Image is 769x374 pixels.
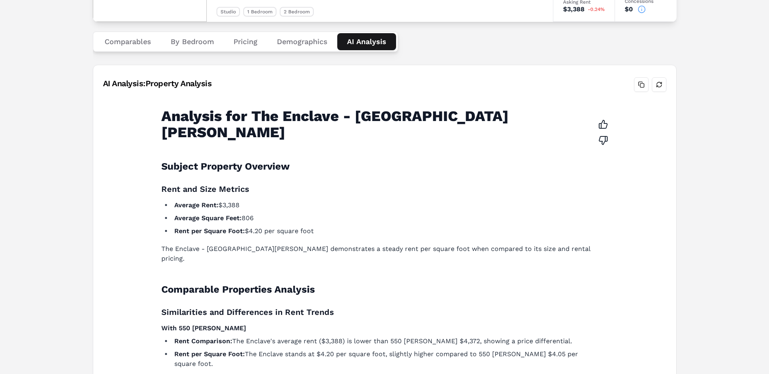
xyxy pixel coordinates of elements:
[172,336,598,346] li: The Enclave's average rent ($3,388) is lower than 550 [PERSON_NAME] $4,372, showing a price diffe...
[161,33,224,50] button: By Bedroom
[224,33,267,50] button: Pricing
[174,350,245,358] strong: Rent per Square Foot:
[243,7,276,17] div: 1 Bedroom
[267,33,337,50] button: Demographics
[172,349,598,369] li: The Enclave stands at $4.20 per square foot, slightly higher compared to 550 [PERSON_NAME] $4.05 ...
[634,77,649,92] button: Copy analysis
[172,200,598,210] li: $3,388
[103,78,212,89] div: AI Analysis: Property Analysis
[161,160,598,173] h2: Subject Property Overview
[625,6,633,13] div: $0
[652,77,666,92] button: Refresh analysis
[161,244,598,263] p: The Enclave - [GEOGRAPHIC_DATA][PERSON_NAME] demonstrates a steady rent per square foot when comp...
[172,213,598,223] li: 806
[174,337,232,345] strong: Rent Comparison:
[216,7,240,17] div: Studio
[174,201,218,209] strong: Average Rent:
[161,283,598,296] h2: Comparable Properties Analysis
[161,323,598,333] h4: With 550 [PERSON_NAME]
[174,214,242,222] strong: Average Square Feet:
[172,226,598,236] li: $4.20 per square foot
[161,183,598,195] h3: Rent and Size Metrics
[174,227,245,235] strong: Rent per Square Foot:
[588,7,605,12] span: -0.24%
[337,33,396,50] button: AI Analysis
[95,33,161,50] button: Comparables
[280,7,314,17] div: 2 Bedroom
[161,306,598,319] h3: Similarities and Differences in Rent Trends
[563,6,585,13] div: $3,388
[161,108,598,140] h1: Analysis for The Enclave - [GEOGRAPHIC_DATA][PERSON_NAME]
